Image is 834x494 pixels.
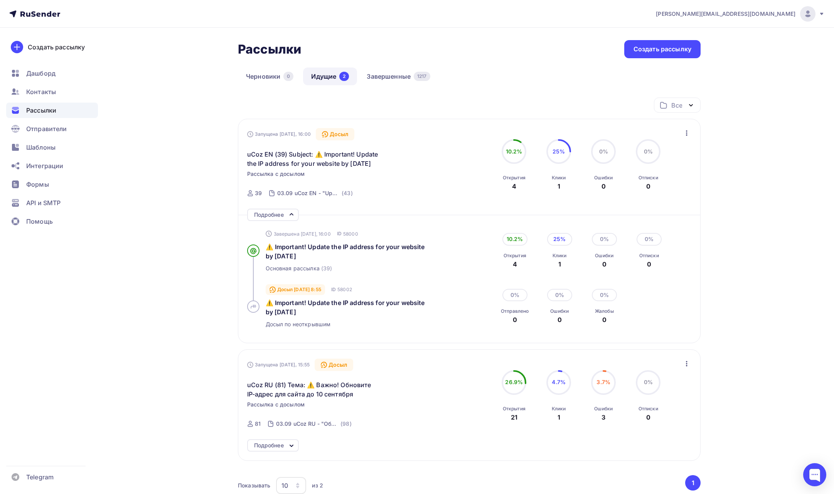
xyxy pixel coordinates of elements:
div: 0% [592,233,617,245]
div: 10 [281,481,288,490]
a: Шаблоны [6,140,98,155]
div: 03.09 uCoz EN - "Update IP-address for website" [277,189,340,197]
span: [PERSON_NAME][EMAIL_ADDRESS][DOMAIN_NAME] [656,10,795,18]
div: Ошибки [594,406,613,412]
span: Контакты [26,87,56,96]
div: 1 [558,182,560,191]
span: (39) [321,265,332,272]
div: 39 [255,189,262,197]
div: Открытия [503,175,526,181]
div: Клики [552,406,566,412]
span: 25% [553,148,565,155]
div: из 2 [312,482,323,489]
span: Досыл по неоткрывшим [266,320,331,328]
span: Дашборд [26,69,56,78]
div: 10.2% [502,233,527,245]
div: 1 [558,413,560,422]
div: Досыл [316,128,355,140]
a: Завершенные1217 [359,67,438,85]
div: Подробнее [254,210,284,219]
div: Ошибки [550,308,569,314]
span: 0% [644,148,653,155]
div: Отписки [639,175,658,181]
div: (43) [342,189,353,197]
span: Рассылка с досылом [247,401,305,408]
div: 4 [504,260,526,269]
div: Подробнее [254,441,284,450]
div: 0 [601,182,606,191]
a: Рассылки [6,103,98,118]
div: Жалобы [595,308,614,314]
span: 0% [644,379,653,385]
div: 0 [646,182,650,191]
a: Дашборд [6,66,98,81]
div: 2 [339,72,349,81]
div: Создать рассылку [634,45,691,54]
div: Отписки [639,406,658,412]
div: 0% [637,233,662,245]
a: [PERSON_NAME][EMAIL_ADDRESS][DOMAIN_NAME] [656,6,825,22]
span: Шаблоны [26,143,56,152]
span: Интеграции [26,161,63,170]
div: Досыл [DATE] 8:55 [266,284,325,295]
div: 1 [553,260,567,269]
span: 4.7% [552,379,566,385]
div: 0% [592,289,617,301]
div: Ошибки [594,175,613,181]
div: Клики [552,175,566,181]
a: Идущие2 [303,67,357,85]
div: 0 [501,315,529,324]
div: 21 [511,413,517,422]
div: 4 [512,182,516,191]
div: Открытия [503,406,526,412]
span: ⚠️ Important! Update the IP address for your website by [DATE] [266,243,425,260]
button: Go to page 1 [685,475,701,491]
div: Клики [553,253,567,259]
span: 10.2% [506,148,522,155]
a: Контакты [6,84,98,99]
a: Черновики0 [238,67,302,85]
div: Открытия [504,253,526,259]
span: Завершена [DATE], 16:00 [274,231,331,237]
button: Все [654,98,701,113]
div: 0% [547,289,572,301]
h2: Рассылки [238,42,301,57]
span: Рассылки [26,106,56,115]
div: Отправлено [501,308,529,314]
div: Показывать [238,482,270,489]
span: 0% [599,148,608,155]
span: Отправители [26,124,67,133]
span: ⚠️ Important! Update the IP address for your website by [DATE] [266,299,425,316]
div: Ошибки [595,253,613,259]
span: Основная рассылка [266,265,320,272]
div: 03.09 uCoz RU - "Обновите IP-адрес для сайта" [276,420,339,428]
div: Создать рассылку [28,42,85,52]
span: 58000 [343,231,358,237]
div: Запущена [DATE], 15:55 [247,362,310,368]
div: 3 [601,413,605,422]
span: 26.9% [505,379,523,385]
span: Помощь [26,217,53,226]
span: 58002 [337,286,352,293]
div: 0 [595,260,613,269]
div: Досыл [315,359,354,371]
a: 03.09 uCoz EN - "Update IP-address for website" (43) [276,187,354,199]
span: ID [331,286,336,293]
span: uCoz EN (39) Subject: ⚠️ Important! Update the IP address for your website by [DATE] [247,150,379,168]
a: 03.09 uCoz RU - "Обновите IP-адрес для сайта" (98) [275,418,352,430]
a: Отправители [6,121,98,137]
div: 81 [255,420,261,428]
div: Все [671,101,682,110]
div: (98) [340,420,352,428]
span: Telegram [26,472,54,482]
div: 25% [547,233,572,245]
div: Отписки [639,253,659,259]
span: 3.7% [596,379,610,385]
div: 0 [646,413,650,422]
div: 0 [595,315,614,324]
a: Формы [6,177,98,192]
span: Формы [26,180,49,189]
ul: Pagination [684,475,701,491]
a: ⚠️ Important! Update the IP address for your website by [DATE] [266,298,441,317]
span: Рассылка с досылом [247,170,305,178]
